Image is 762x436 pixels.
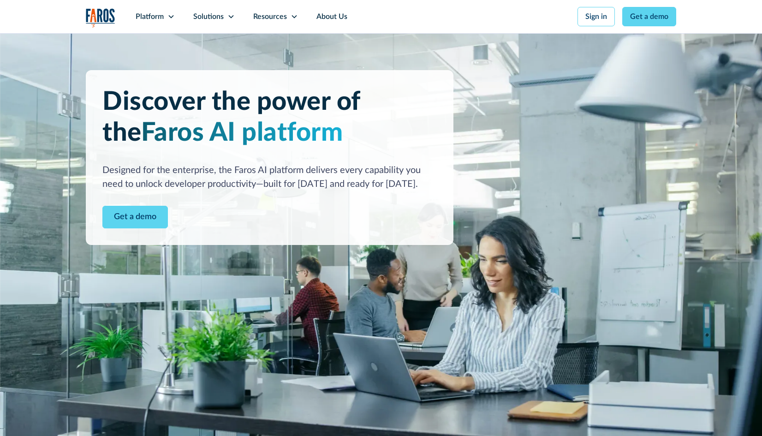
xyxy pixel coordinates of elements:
[141,120,343,146] span: Faros AI platform
[577,7,615,26] a: Sign in
[253,11,287,22] div: Resources
[86,8,115,27] a: home
[102,163,437,191] div: Designed for the enterprise, the Faros AI platform delivers every capability you need to unlock d...
[136,11,164,22] div: Platform
[193,11,224,22] div: Solutions
[102,87,437,149] h1: Discover the power of the
[102,206,168,228] a: Contact Modal
[622,7,676,26] a: Get a demo
[86,8,115,27] img: Logo of the analytics and reporting company Faros.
